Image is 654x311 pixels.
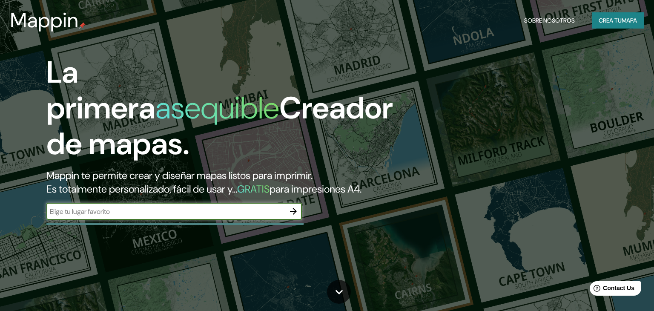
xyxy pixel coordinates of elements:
font: Es totalmente personalizado, fácil de usar y... [46,182,237,196]
font: GRATIS [237,182,270,196]
font: Crea tu [599,17,622,24]
button: Crea tumapa [592,12,644,29]
button: Sobre nosotros [521,12,578,29]
font: asequible [155,88,279,128]
iframe: Help widget launcher [578,278,645,302]
font: Mappin te permite crear y diseñar mapas listos para imprimir. [46,169,313,182]
font: Creador de mapas. [46,88,393,164]
font: para impresiones A4. [270,182,361,196]
font: Mappin [10,7,79,34]
input: Elige tu lugar favorito [46,207,285,216]
font: La primera [46,52,155,128]
img: pin de mapeo [79,22,86,29]
font: Sobre nosotros [524,17,575,24]
font: mapa [622,17,637,24]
